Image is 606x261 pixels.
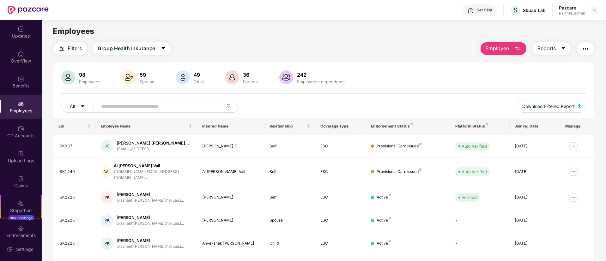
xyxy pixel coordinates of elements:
div: ESC [320,217,361,223]
img: svg+xml;base64,PHN2ZyB4bWxucz0iaHR0cDovL3d3dy53My5vcmcvMjAwMC9zdmciIHdpZHRoPSI4IiBoZWlnaHQ9IjgiIH... [389,217,391,219]
div: JC [101,140,113,152]
img: svg+xml;base64,PHN2ZyBpZD0iSG9tZSIgeG1sbnM9Imh0dHA6Ly93d3cudzMub3JnLzIwMDAvc3ZnIiB3aWR0aD0iMjAiIG... [18,51,24,57]
img: svg+xml;base64,PHN2ZyB4bWxucz0iaHR0cDovL3d3dy53My5vcmcvMjAwMC9zdmciIHdpZHRoPSI4IiBoZWlnaHQ9IjgiIH... [419,168,422,171]
div: [DATE] [515,194,555,200]
img: svg+xml;base64,PHN2ZyB4bWxucz0iaHR0cDovL3d3dy53My5vcmcvMjAwMC9zdmciIHhtbG5zOnhsaW5rPSJodHRwOi8vd3... [61,70,75,84]
img: svg+xml;base64,PHN2ZyBpZD0iRHJvcGRvd24tMzJ4MzIiIHhtbG5zPSJodHRwOi8vd3d3LnczLm9yZy8yMDAwL3N2ZyIgd2... [592,8,597,13]
img: svg+xml;base64,PHN2ZyB4bWxucz0iaHR0cDovL3d3dy53My5vcmcvMjAwMC9zdmciIHdpZHRoPSIyMSIgaGVpZ2h0PSIyMC... [18,200,24,207]
button: Filters [53,42,87,55]
div: Employees+dependents [296,79,346,84]
div: PK [101,191,113,204]
img: svg+xml;base64,PHN2ZyB4bWxucz0iaHR0cDovL3d3dy53My5vcmcvMjAwMC9zdmciIHdpZHRoPSIyNCIgaGVpZ2h0PSIyNC... [582,45,589,53]
img: svg+xml;base64,PHN2ZyBpZD0iQmVuZWZpdHMiIHhtbG5zPSJodHRwOi8vd3d3LnczLm9yZy8yMDAwL3N2ZyIgd2lkdGg9Ij... [18,76,24,82]
div: Get Help [476,8,492,13]
span: search [223,104,235,109]
div: PK [101,237,113,250]
div: Skuad Lab [523,7,546,13]
div: Al [PERSON_NAME] Vali [202,169,260,175]
div: [PERSON_NAME] [202,217,260,223]
div: SK2225 [60,217,91,223]
th: Manage [560,118,594,135]
div: SK1440 [60,169,91,175]
button: Reportscaret-down [533,42,571,55]
span: caret-down [561,46,566,51]
div: Active [377,240,391,246]
span: Group Health Insurance [98,44,155,52]
div: Endorsement Status [371,124,445,129]
div: Self [270,143,310,149]
div: Active [377,194,391,200]
div: SK2225 [60,194,91,200]
img: svg+xml;base64,PHN2ZyB4bWxucz0iaHR0cDovL3d3dy53My5vcmcvMjAwMC9zdmciIHdpZHRoPSI4IiBoZWlnaHQ9IjgiIH... [486,123,488,125]
div: ESC [320,143,361,149]
span: Filters [68,44,82,52]
div: Stepathon [1,207,41,214]
div: [PERSON_NAME] [117,215,184,221]
div: 49 [192,72,205,78]
td: - [450,209,509,232]
div: SK2225 [60,240,91,246]
img: svg+xml;base64,PHN2ZyB4bWxucz0iaHR0cDovL3d3dy53My5vcmcvMjAwMC9zdmciIHdpZHRoPSI4IiBoZWlnaHQ9IjgiIH... [419,143,422,145]
div: Al [PERSON_NAME] Vali [114,163,192,169]
img: svg+xml;base64,PHN2ZyB4bWxucz0iaHR0cDovL3d3dy53My5vcmcvMjAwMC9zdmciIHdpZHRoPSI4IiBoZWlnaHQ9IjgiIH... [389,194,391,196]
img: New Pazcare Logo [8,6,49,14]
div: AV [101,165,111,178]
div: [EMAIL_ADDRESS].... [117,146,189,152]
div: [DATE] [515,169,555,175]
div: [DATE] [515,143,555,149]
div: [PERSON_NAME] [202,194,260,200]
div: Platform Status [455,124,504,129]
span: S [513,6,518,14]
div: Provisional Card Issued [377,169,422,175]
img: svg+xml;base64,PHN2ZyBpZD0iVXBsb2FkX0xvZ3MiIGRhdGEtbmFtZT0iVXBsb2FkIExvZ3MiIHhtbG5zPSJodHRwOi8vd3... [18,151,24,157]
div: New Challenge [8,215,34,220]
span: EID [58,124,86,129]
div: Pazcare [559,5,585,11]
th: EID [53,118,96,135]
img: svg+xml;base64,PHN2ZyBpZD0iRW5kb3JzZW1lbnRzIiB4bWxucz0iaHR0cDovL3d3dy53My5vcmcvMjAwMC9zdmciIHdpZH... [18,225,24,232]
div: 242 [296,72,346,78]
span: caret-down [81,104,85,109]
img: svg+xml;base64,PHN2ZyB4bWxucz0iaHR0cDovL3d3dy53My5vcmcvMjAwMC9zdmciIHhtbG5zOnhsaW5rPSJodHRwOi8vd3... [225,70,239,84]
img: manageButton [568,141,579,151]
div: prashant.[PERSON_NAME]@skuad.i... [117,244,184,250]
span: Employees [53,27,94,36]
img: svg+xml;base64,PHN2ZyB4bWxucz0iaHR0cDovL3d3dy53My5vcmcvMjAwMC9zdmciIHhtbG5zOnhsaW5rPSJodHRwOi8vd3... [279,70,293,84]
th: Employee Name [96,118,197,135]
th: Joining Date [510,118,560,135]
td: - [450,232,509,255]
th: Coverage Type [315,118,366,135]
div: 36 [242,72,259,78]
div: Self [270,194,310,200]
th: Relationship [264,118,315,135]
div: [PERSON_NAME] [117,192,184,198]
div: Partner_admin [559,11,585,16]
div: [PERSON_NAME] [PERSON_NAME]... [117,140,189,146]
span: Reports [537,44,556,52]
div: [PERSON_NAME] [117,238,184,244]
img: svg+xml;base64,PHN2ZyBpZD0iRW1wbG95ZWVzIiB4bWxucz0iaHR0cDovL3d3dy53My5vcmcvMjAwMC9zdmciIHdpZHRoPS... [18,101,24,107]
div: Active [377,217,391,223]
div: ESC [320,169,361,175]
div: Child [270,240,310,246]
div: Anvekshak [PERSON_NAME] [202,240,260,246]
div: [DATE] [515,240,555,246]
div: [DOMAIN_NAME][EMAIL_ADDRESS][DOMAIN_NAME]... [114,169,192,181]
img: svg+xml;base64,PHN2ZyBpZD0iU2V0dGluZy0yMHgyMCIgeG1sbnM9Imh0dHA6Ly93d3cudzMub3JnLzIwMDAvc3ZnIiB3aW... [7,246,13,252]
div: Provisional Card Issued [377,143,422,149]
img: manageButton [568,167,579,177]
img: svg+xml;base64,PHN2ZyB4bWxucz0iaHR0cDovL3d3dy53My5vcmcvMjAwMC9zdmciIHdpZHRoPSIyNCIgaGVpZ2h0PSIyNC... [58,45,66,53]
img: svg+xml;base64,PHN2ZyBpZD0iSGVscC0zMngzMiIgeG1sbnM9Imh0dHA6Ly93d3cudzMub3JnLzIwMDAvc3ZnIiB3aWR0aD... [468,8,474,14]
img: svg+xml;base64,PHN2ZyBpZD0iQ2xhaW0iIHhtbG5zPSJodHRwOi8vd3d3LnczLm9yZy8yMDAwL3N2ZyIgd2lkdGg9IjIwIi... [18,175,24,182]
div: prashant.[PERSON_NAME]@skuad.i... [117,198,184,204]
span: caret-down [161,46,166,51]
span: Employee [485,44,509,52]
div: Settings [14,246,35,252]
div: 98 [78,72,102,78]
img: svg+xml;base64,PHN2ZyB4bWxucz0iaHR0cDovL3d3dy53My5vcmcvMjAwMC9zdmciIHhtbG5zOnhsaW5rPSJodHRwOi8vd3... [176,70,190,84]
img: svg+xml;base64,PHN2ZyB4bWxucz0iaHR0cDovL3d3dy53My5vcmcvMjAwMC9zdmciIHhtbG5zOnhsaW5rPSJodHRwOi8vd3... [578,104,581,108]
div: [PERSON_NAME] C... [202,143,260,149]
span: Employee Name [101,124,187,129]
img: svg+xml;base64,PHN2ZyB4bWxucz0iaHR0cDovL3d3dy53My5vcmcvMjAwMC9zdmciIHdpZHRoPSI4IiBoZWlnaHQ9IjgiIH... [410,123,413,125]
div: [DATE] [515,217,555,223]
